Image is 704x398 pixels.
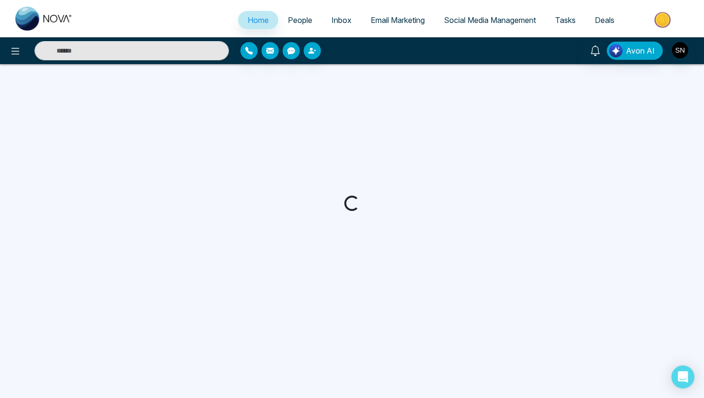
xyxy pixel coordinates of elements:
span: Email Marketing [371,15,425,25]
span: Social Media Management [444,15,536,25]
a: Tasks [545,11,585,29]
img: Nova CRM Logo [15,7,73,31]
button: Avon AI [607,42,663,60]
a: People [278,11,322,29]
span: Tasks [555,15,576,25]
a: Home [238,11,278,29]
span: Home [248,15,269,25]
a: Inbox [322,11,361,29]
img: User Avatar [672,42,688,58]
img: Market-place.gif [629,9,698,31]
span: Deals [595,15,614,25]
a: Social Media Management [434,11,545,29]
img: Lead Flow [609,44,623,57]
span: Avon AI [626,45,655,56]
a: Deals [585,11,624,29]
span: Inbox [331,15,352,25]
a: Email Marketing [361,11,434,29]
div: Open Intercom Messenger [671,365,694,388]
span: People [288,15,312,25]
